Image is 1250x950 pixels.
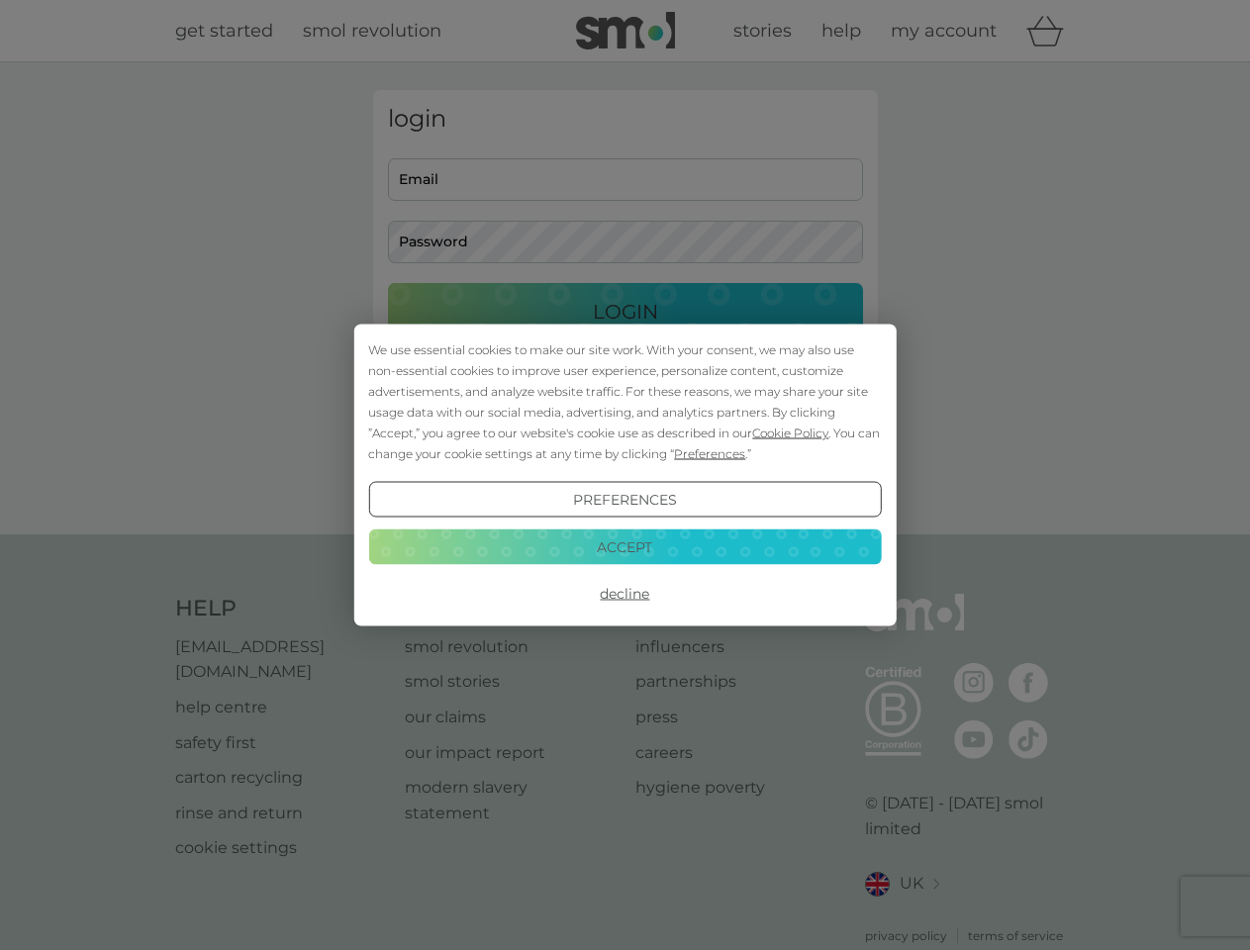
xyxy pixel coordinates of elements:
[368,576,881,612] button: Decline
[674,446,745,461] span: Preferences
[353,325,896,626] div: Cookie Consent Prompt
[368,528,881,564] button: Accept
[368,339,881,464] div: We use essential cookies to make our site work. With your consent, we may also use non-essential ...
[368,482,881,518] button: Preferences
[752,426,828,440] span: Cookie Policy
